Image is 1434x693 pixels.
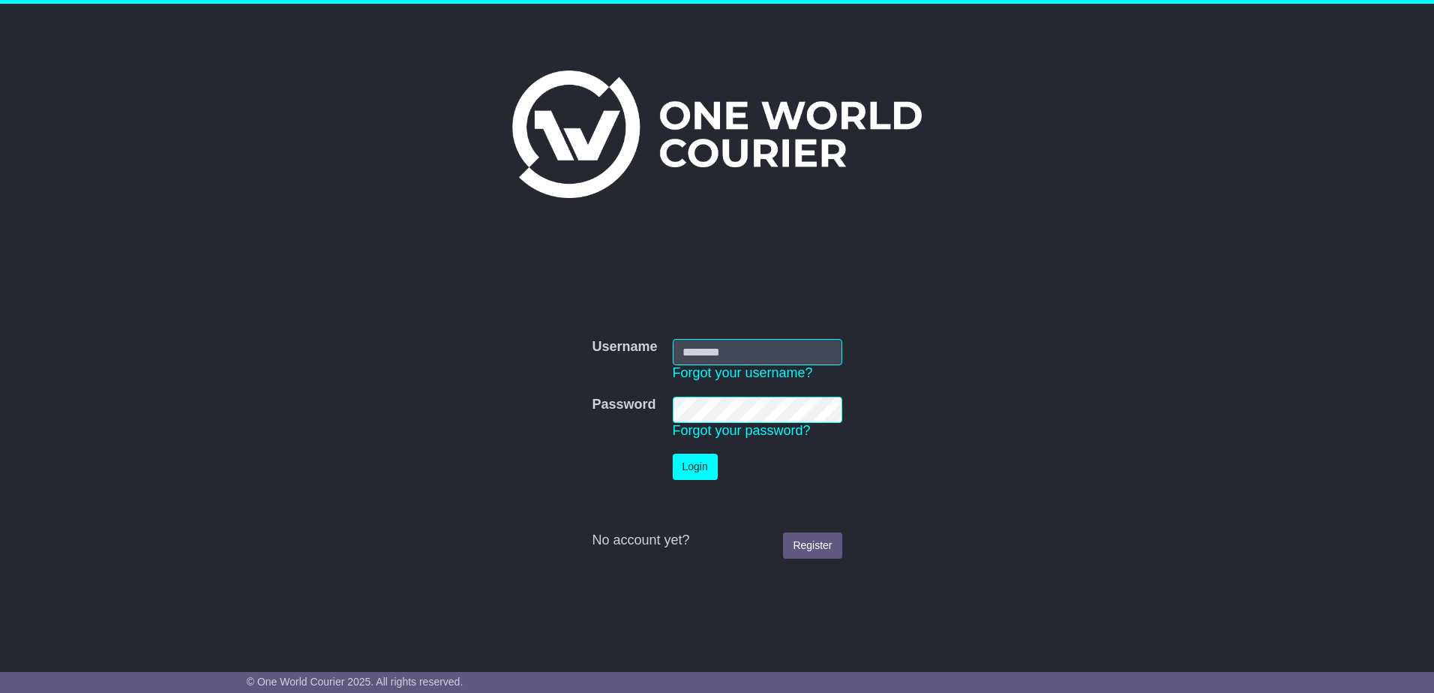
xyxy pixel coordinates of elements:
a: Forgot your password? [673,423,811,438]
label: Username [592,339,657,355]
button: Login [673,454,718,480]
div: No account yet? [592,532,841,549]
a: Register [783,532,841,559]
a: Forgot your username? [673,365,813,380]
span: © One World Courier 2025. All rights reserved. [247,676,463,688]
label: Password [592,397,655,413]
img: One World [512,70,922,198]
